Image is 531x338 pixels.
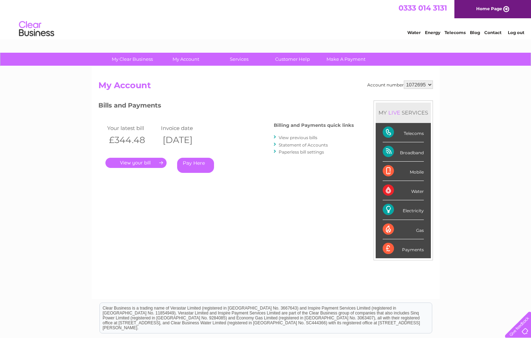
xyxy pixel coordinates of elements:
a: . [105,158,167,168]
div: MY SERVICES [376,103,431,123]
div: LIVE [387,109,402,116]
a: Make A Payment [317,53,375,66]
div: Gas [383,220,424,239]
div: Mobile [383,162,424,181]
th: [DATE] [159,133,213,147]
h3: Bills and Payments [98,100,354,113]
a: Energy [425,30,440,35]
a: My Clear Business [103,53,161,66]
th: £344.48 [105,133,160,147]
div: Payments [383,239,424,258]
div: Water [383,181,424,200]
a: Customer Help [264,53,322,66]
img: logo.png [19,18,54,40]
a: Services [210,53,268,66]
h4: Billing and Payments quick links [274,123,354,128]
a: View previous bills [279,135,317,140]
a: Paperless bill settings [279,149,324,155]
a: Contact [484,30,501,35]
div: Account number [367,80,433,89]
a: 0333 014 3131 [399,4,447,12]
a: Blog [470,30,480,35]
h2: My Account [98,80,433,94]
div: Clear Business is a trading name of Verastar Limited (registered in [GEOGRAPHIC_DATA] No. 3667643... [100,4,432,34]
div: Broadband [383,142,424,162]
a: Telecoms [445,30,466,35]
a: Log out [508,30,524,35]
a: Water [407,30,421,35]
td: Your latest bill [105,123,160,133]
div: Electricity [383,200,424,220]
a: Pay Here [177,158,214,173]
td: Invoice date [159,123,213,133]
a: Statement of Accounts [279,142,328,148]
div: Telecoms [383,123,424,142]
a: My Account [157,53,215,66]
